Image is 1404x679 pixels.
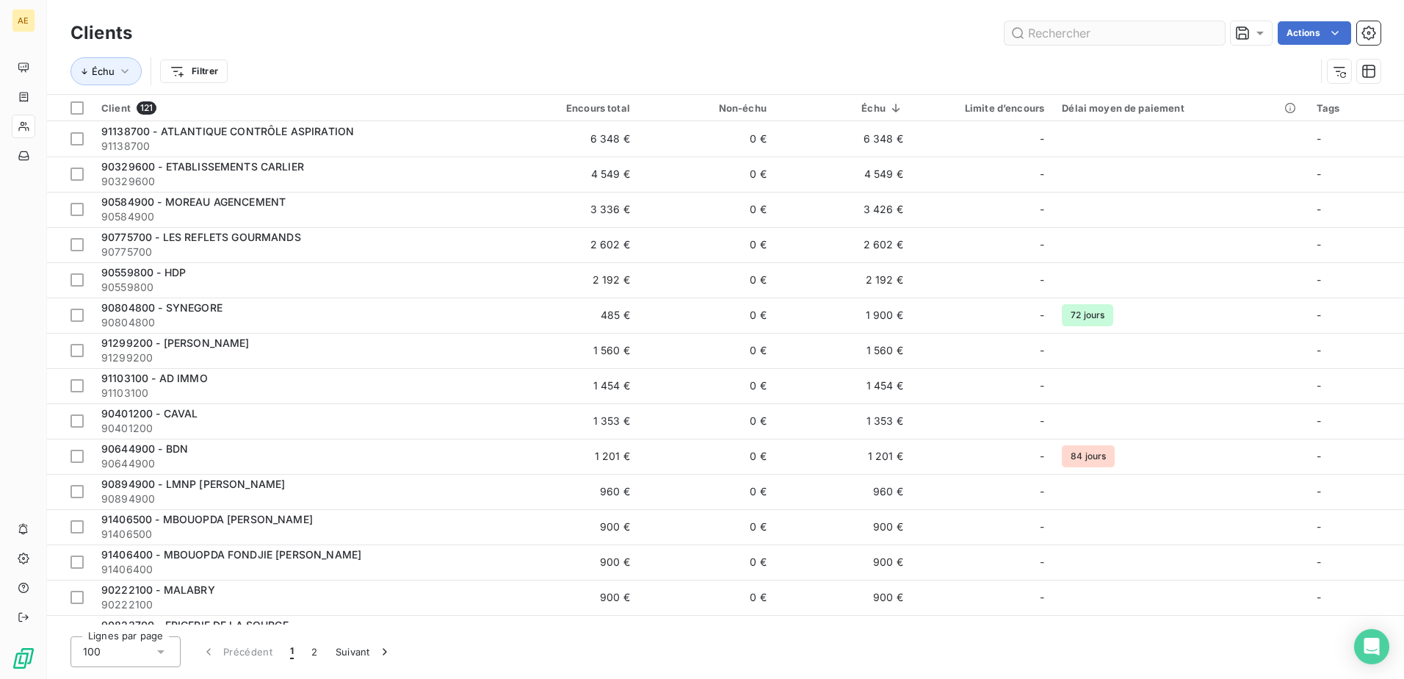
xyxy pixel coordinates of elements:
span: - [1040,167,1044,182]
td: 0 € [639,121,775,157]
td: 6 348 € [775,121,912,157]
span: - [1040,555,1044,570]
span: - [1040,414,1044,428]
td: 0 € [639,474,775,509]
span: 90775700 - LES REFLETS GOURMANDS [101,231,301,243]
td: 900 € [502,509,639,545]
div: Non-échu [648,102,767,114]
span: 90894900 [101,492,493,506]
input: Rechercher [1005,21,1225,45]
td: 1 201 € [775,439,912,474]
td: 4 549 € [502,157,639,192]
td: 0 € [639,615,775,650]
span: 84 jours [1062,445,1115,467]
span: - [1040,378,1044,393]
span: - [1317,168,1321,180]
span: - [1317,485,1321,497]
img: Logo LeanPay [12,647,35,670]
button: Échu [70,57,142,85]
button: Actions [1278,21,1351,45]
td: 2 602 € [775,227,912,262]
span: - [1317,414,1321,427]
button: Suivant [327,636,401,667]
span: 90559800 [101,280,493,295]
span: - [1317,591,1321,603]
td: 900 € [775,509,912,545]
td: 0 € [639,439,775,474]
div: Encours total [511,102,630,114]
span: 91406400 - MBOUOPDA FONDJIE [PERSON_NAME] [101,548,361,561]
span: - [1317,132,1321,145]
div: AE [12,9,35,32]
td: 810 € [775,615,912,650]
span: Client [101,102,131,114]
td: 2 602 € [502,227,639,262]
span: - [1040,520,1044,534]
span: 91299200 [101,351,493,365]
span: - [1040,132,1044,146]
span: - [1317,309,1321,321]
span: - [1040,343,1044,358]
span: 90222100 [101,597,493,612]
td: 0 € [639,157,775,192]
span: 90823700 - EPICERIE DE LA SOURCE [101,619,289,631]
div: Échu [784,102,903,114]
span: 91406500 [101,527,493,542]
span: 90804800 [101,315,493,330]
td: 485 € [502,298,639,333]
span: 91406500 - MBOUOPDA [PERSON_NAME] [101,513,313,525]
span: 90329600 - ETABLISSEMENTS CARLIER [101,160,304,173]
span: - [1317,379,1321,392]
span: 90775700 [101,245,493,259]
span: 91103100 - AD IMMO [101,372,208,384]
td: 4 549 € [775,157,912,192]
span: 90804800 - SYNEGORE [101,301,222,314]
span: - [1040,237,1044,252]
span: 90222100 - MALABRY [101,583,215,596]
td: 0 € [639,403,775,439]
div: Délai moyen de paiement [1062,102,1298,114]
span: 91406400 [101,562,493,577]
td: 900 € [502,580,639,615]
span: 100 [83,644,101,659]
span: - [1317,344,1321,356]
span: 121 [137,101,156,115]
div: Tags [1317,102,1395,114]
td: 1 353 € [502,403,639,439]
td: 1 353 € [775,403,912,439]
td: 3 426 € [775,192,912,227]
td: 1 201 € [502,439,639,474]
button: 2 [303,636,326,667]
td: 0 € [639,227,775,262]
span: - [1317,273,1321,286]
td: 2 192 € [502,262,639,298]
span: 90584900 - MOREAU AGENCEMENT [101,195,286,208]
span: - [1040,449,1044,464]
button: Filtrer [160,60,228,83]
td: 900 € [775,545,912,580]
td: 900 € [502,545,639,580]
h3: Clients [70,20,132,46]
td: 0 € [639,333,775,368]
span: - [1317,520,1321,533]
td: 3 336 € [502,192,639,227]
span: 91103100 [101,386,493,400]
span: - [1040,590,1044,605]
span: 91138700 [101,139,493,154]
span: 90329600 [101,174,493,189]
span: - [1040,308,1044,323]
td: 1 560 € [775,333,912,368]
td: 0 € [639,545,775,580]
div: Limite d’encours [921,102,1044,114]
td: 960 € [775,474,912,509]
button: 1 [281,636,303,667]
span: 1 [290,644,294,659]
span: 91138700 - ATLANTIQUE CONTRÔLE ASPIRATION [101,125,354,137]
span: 90894900 - LMNP [PERSON_NAME] [101,478,285,490]
td: 0 € [639,509,775,545]
td: 1 454 € [775,368,912,403]
td: 900 € [775,580,912,615]
td: 1 900 € [775,298,912,333]
span: 90644900 - BDN [101,442,188,455]
td: 1 454 € [502,368,639,403]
